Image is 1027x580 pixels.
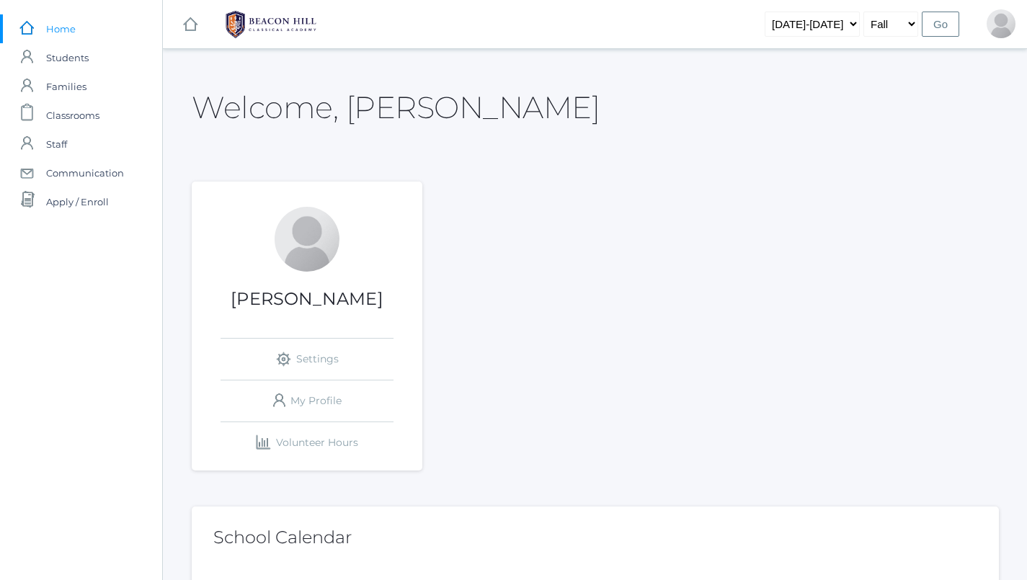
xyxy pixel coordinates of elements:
a: My Profile [221,380,394,421]
a: Volunteer Hours [221,422,394,463]
img: 1_BHCALogos-05.png [217,6,325,43]
div: Lydia Chaffin [987,9,1015,38]
div: Lydia Chaffin [275,207,339,272]
span: Apply / Enroll [46,187,109,216]
span: Staff [46,130,67,159]
span: Students [46,43,89,72]
h2: School Calendar [213,528,977,547]
a: Settings [221,339,394,380]
h1: [PERSON_NAME] [192,290,422,308]
span: Classrooms [46,101,99,130]
span: Home [46,14,76,43]
span: Families [46,72,86,101]
h2: Welcome, [PERSON_NAME] [192,91,600,124]
span: Communication [46,159,124,187]
input: Go [922,12,959,37]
